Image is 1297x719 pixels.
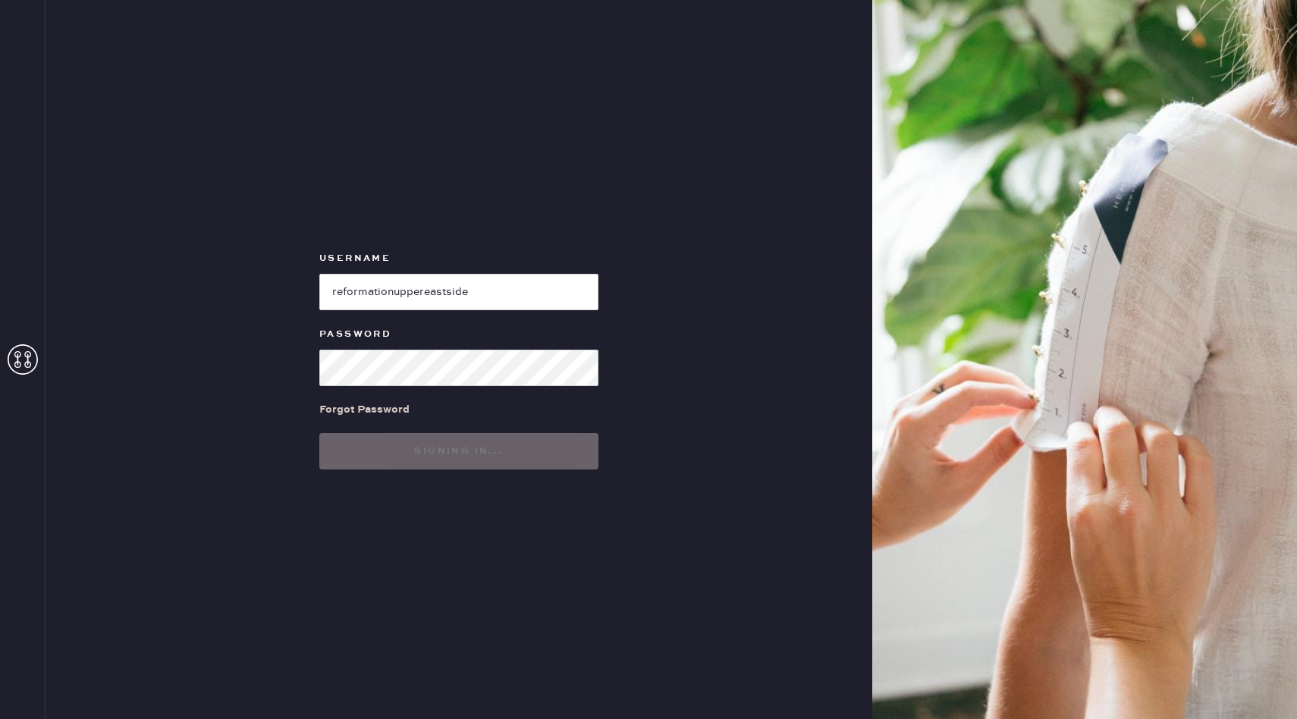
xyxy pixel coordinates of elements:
[319,401,410,418] div: Forgot Password
[319,325,598,344] label: Password
[319,274,598,310] input: e.g. john@doe.com
[319,386,410,433] a: Forgot Password
[319,433,598,469] button: Signing in...
[319,250,598,268] label: Username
